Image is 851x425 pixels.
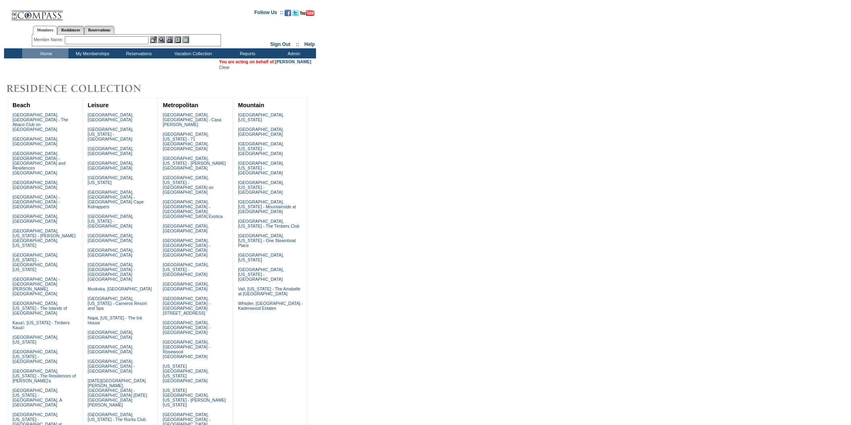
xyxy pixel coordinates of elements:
[88,233,134,243] a: [GEOGRAPHIC_DATA], [GEOGRAPHIC_DATA]
[88,315,143,325] a: Napa, [US_STATE] - The Ink House
[304,41,315,47] a: Help
[238,267,284,282] a: [GEOGRAPHIC_DATA], [US_STATE] - [GEOGRAPHIC_DATA]
[238,253,284,262] a: [GEOGRAPHIC_DATA], [US_STATE]
[88,175,134,185] a: [GEOGRAPHIC_DATA], [US_STATE]
[12,388,62,407] a: [GEOGRAPHIC_DATA], [US_STATE] - [GEOGRAPHIC_DATA], A [GEOGRAPHIC_DATA]
[88,262,135,282] a: [GEOGRAPHIC_DATA], [GEOGRAPHIC_DATA] - [GEOGRAPHIC_DATA] [GEOGRAPHIC_DATA]
[88,112,134,122] a: [GEOGRAPHIC_DATA], [GEOGRAPHIC_DATA]
[163,112,221,127] a: [GEOGRAPHIC_DATA], [GEOGRAPHIC_DATA] - Casa [PERSON_NAME]
[163,102,198,108] a: Metropolitan
[174,36,181,43] img: Reservations
[12,320,70,330] a: Kaua'i, [US_STATE] - Timbers Kaua'i
[163,364,209,383] a: [US_STATE][GEOGRAPHIC_DATA], [US_STATE][GEOGRAPHIC_DATA]
[300,10,314,16] img: Subscribe to our YouTube Channel
[12,112,68,132] a: [GEOGRAPHIC_DATA], [GEOGRAPHIC_DATA] - The Abaco Club on [GEOGRAPHIC_DATA]
[238,180,284,195] a: [GEOGRAPHIC_DATA], [US_STATE] - [GEOGRAPHIC_DATA]
[238,161,284,175] a: [GEOGRAPHIC_DATA], [US_STATE] - [GEOGRAPHIC_DATA]
[34,36,65,43] div: Member Name:
[84,26,114,34] a: Reservations
[88,286,152,291] a: Muskoka, [GEOGRAPHIC_DATA]
[158,36,165,43] img: View
[163,175,213,195] a: [GEOGRAPHIC_DATA], [US_STATE] - [GEOGRAPHIC_DATA] on [GEOGRAPHIC_DATA]
[12,253,58,272] a: [GEOGRAPHIC_DATA], [US_STATE] - [GEOGRAPHIC_DATA], [US_STATE]
[57,26,84,34] a: Residences
[88,190,144,209] a: [GEOGRAPHIC_DATA], [GEOGRAPHIC_DATA] - [GEOGRAPHIC_DATA] Cape Kidnappers
[88,344,134,354] a: [GEOGRAPHIC_DATA], [GEOGRAPHIC_DATA]
[163,320,210,335] a: [GEOGRAPHIC_DATA], [GEOGRAPHIC_DATA] - [GEOGRAPHIC_DATA]
[296,41,299,47] span: ::
[238,233,296,248] a: [GEOGRAPHIC_DATA], [US_STATE] - One Steamboat Place
[12,277,60,296] a: [GEOGRAPHIC_DATA] - [GEOGRAPHIC_DATA][PERSON_NAME], [GEOGRAPHIC_DATA]
[12,214,58,224] a: [GEOGRAPHIC_DATA], [GEOGRAPHIC_DATA]
[238,112,284,122] a: [GEOGRAPHIC_DATA], [US_STATE]
[163,262,209,277] a: [GEOGRAPHIC_DATA], [US_STATE] - [GEOGRAPHIC_DATA]
[219,59,311,64] span: You are acting on behalf of:
[88,102,109,108] a: Leisure
[12,180,58,190] a: [GEOGRAPHIC_DATA], [GEOGRAPHIC_DATA]
[182,36,189,43] img: b_calculator.gif
[163,340,210,359] a: [GEOGRAPHIC_DATA], [GEOGRAPHIC_DATA] - Rosewood [GEOGRAPHIC_DATA]
[88,330,134,340] a: [GEOGRAPHIC_DATA], [GEOGRAPHIC_DATA]
[163,282,209,291] a: [GEOGRAPHIC_DATA], [GEOGRAPHIC_DATA]
[163,238,210,257] a: [GEOGRAPHIC_DATA], [GEOGRAPHIC_DATA] - [GEOGRAPHIC_DATA] [GEOGRAPHIC_DATA]
[285,12,291,17] a: Become our fan on Facebook
[33,26,58,35] a: Members
[292,12,299,17] a: Follow us on Twitter
[275,59,311,64] a: [PERSON_NAME]
[12,137,58,146] a: [GEOGRAPHIC_DATA], [GEOGRAPHIC_DATA]
[163,156,226,170] a: [GEOGRAPHIC_DATA], [US_STATE] - [PERSON_NAME][GEOGRAPHIC_DATA]
[12,151,66,175] a: [GEOGRAPHIC_DATA], [GEOGRAPHIC_DATA] - [GEOGRAPHIC_DATA] and Residences [GEOGRAPHIC_DATA]
[238,219,300,228] a: [GEOGRAPHIC_DATA], [US_STATE] - The Timbers Club
[115,48,161,58] td: Reservations
[161,48,223,58] td: Vacation Collection
[12,228,76,248] a: [GEOGRAPHIC_DATA], [US_STATE] - [PERSON_NAME][GEOGRAPHIC_DATA], [US_STATE]
[163,296,210,315] a: [GEOGRAPHIC_DATA], [GEOGRAPHIC_DATA] - [GEOGRAPHIC_DATA][STREET_ADDRESS]
[88,378,147,407] a: [DATE][GEOGRAPHIC_DATA][PERSON_NAME], [GEOGRAPHIC_DATA] - [GEOGRAPHIC_DATA] [DATE][GEOGRAPHIC_DAT...
[11,4,63,21] img: Compass Home
[68,48,115,58] td: My Memberships
[292,10,299,16] img: Follow us on Twitter
[223,48,270,58] td: Reports
[270,41,290,47] a: Sign Out
[88,248,134,257] a: [GEOGRAPHIC_DATA], [GEOGRAPHIC_DATA]
[238,199,296,214] a: [GEOGRAPHIC_DATA], [US_STATE] - Mountainside at [GEOGRAPHIC_DATA]
[166,36,173,43] img: Impersonate
[219,65,229,70] a: Clear
[12,349,58,364] a: [GEOGRAPHIC_DATA], [US_STATE] - [GEOGRAPHIC_DATA]
[88,359,135,373] a: [GEOGRAPHIC_DATA], [GEOGRAPHIC_DATA] - [GEOGRAPHIC_DATA]
[88,161,134,170] a: [GEOGRAPHIC_DATA], [GEOGRAPHIC_DATA]
[254,9,283,19] td: Follow Us ::
[12,369,76,383] a: [GEOGRAPHIC_DATA], [US_STATE] - The Residences of [PERSON_NAME]'a
[163,132,209,151] a: [GEOGRAPHIC_DATA], [US_STATE] - 71 [GEOGRAPHIC_DATA], [GEOGRAPHIC_DATA]
[12,102,30,108] a: Beach
[22,48,68,58] td: Home
[12,195,60,209] a: [GEOGRAPHIC_DATA] - [GEOGRAPHIC_DATA] - [GEOGRAPHIC_DATA]
[238,286,300,296] a: Vail, [US_STATE] - The Arrabelle at [GEOGRAPHIC_DATA]
[163,388,226,407] a: [US_STATE][GEOGRAPHIC_DATA], [US_STATE] - [PERSON_NAME] [US_STATE]
[88,296,147,311] a: [GEOGRAPHIC_DATA], [US_STATE] - Carneros Resort and Spa
[150,36,157,43] img: b_edit.gif
[285,10,291,16] img: Become our fan on Facebook
[238,102,264,108] a: Mountain
[88,127,134,141] a: [GEOGRAPHIC_DATA], [US_STATE] - [GEOGRAPHIC_DATA]
[12,335,58,344] a: [GEOGRAPHIC_DATA], [US_STATE]
[163,199,223,219] a: [GEOGRAPHIC_DATA], [GEOGRAPHIC_DATA] - [GEOGRAPHIC_DATA], [GEOGRAPHIC_DATA] Exotica
[238,141,284,156] a: [GEOGRAPHIC_DATA], [US_STATE] - [GEOGRAPHIC_DATA]
[12,301,67,315] a: [GEOGRAPHIC_DATA], [US_STATE] - The Islands of [GEOGRAPHIC_DATA]
[88,146,134,156] a: [GEOGRAPHIC_DATA], [GEOGRAPHIC_DATA]
[300,12,314,17] a: Subscribe to our YouTube Channel
[238,301,303,311] a: Whistler, [GEOGRAPHIC_DATA] - Kadenwood Estates
[4,81,161,97] img: Destinations by Exclusive Resorts
[270,48,316,58] td: Admin
[238,127,284,137] a: [GEOGRAPHIC_DATA], [GEOGRAPHIC_DATA]
[88,412,146,422] a: [GEOGRAPHIC_DATA], [US_STATE] - The Rocks Club
[163,224,209,233] a: [GEOGRAPHIC_DATA], [GEOGRAPHIC_DATA]
[88,214,134,228] a: [GEOGRAPHIC_DATA], [US_STATE] - [GEOGRAPHIC_DATA]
